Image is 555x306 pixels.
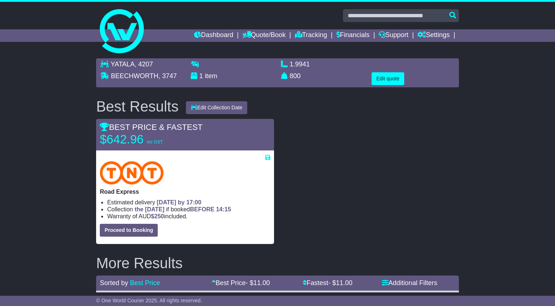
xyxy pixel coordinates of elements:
a: Settings [417,29,450,42]
span: the [DATE] [135,206,164,212]
a: Additional Filters [382,279,437,287]
span: - $ [246,279,270,287]
img: TNT Domestic: Road Express [100,161,164,185]
a: Financials [336,29,370,42]
a: Quote/Book [242,29,286,42]
span: $ [151,213,164,219]
a: Support [379,29,408,42]
a: Tracking [295,29,327,42]
span: BEFORE [190,206,215,212]
span: , 4207 [135,61,153,68]
a: Best Price [130,279,160,287]
span: if booked [135,206,231,212]
span: 1.9941 [290,61,310,68]
span: Sorted by [100,279,128,287]
span: BEECHWORTH [111,72,158,80]
span: , 3747 [158,72,177,80]
a: Dashboard [194,29,233,42]
button: Edit Collection Date [186,101,247,114]
span: 11.00 [253,279,270,287]
span: YATALA [111,61,135,68]
div: Best Results [92,98,182,114]
span: 800 [290,72,301,80]
li: Collection [107,206,270,213]
h2: More Results [96,255,459,271]
span: item [205,72,217,80]
span: 14:15 [216,206,231,212]
li: Estimated delivery [107,199,270,206]
button: Edit quote [372,72,404,85]
button: Proceed to Booking [100,224,158,237]
span: 1 [199,72,203,80]
p: $642.96 [100,132,191,147]
span: © One World Courier 2025. All rights reserved. [96,298,202,303]
span: 11.00 [336,279,353,287]
span: BEST PRICE & FASTEST [100,123,202,132]
span: [DATE] by 17:00 [157,199,201,205]
p: Road Express [100,188,270,195]
a: Best Price- $11.00 [212,279,270,287]
li: Warranty of AUD included. [107,213,270,220]
span: 250 [154,213,164,219]
span: - $ [328,279,353,287]
span: inc GST [147,139,163,145]
a: Fastest- $11.00 [303,279,353,287]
